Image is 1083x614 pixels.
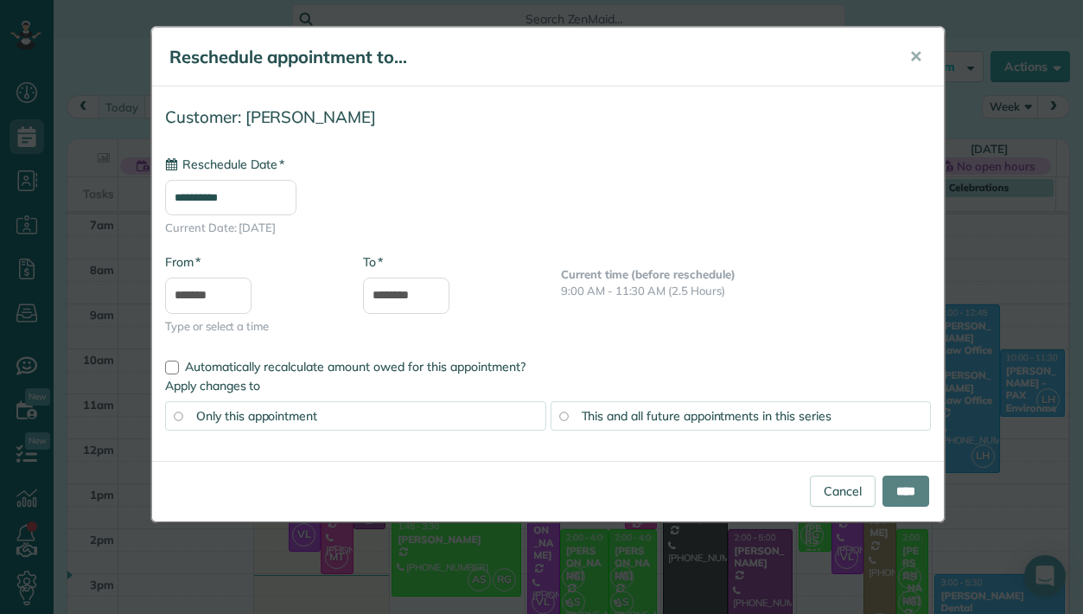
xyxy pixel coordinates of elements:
[561,283,931,299] p: 9:00 AM - 11:30 AM (2.5 Hours)
[185,359,526,374] span: Automatically recalculate amount owed for this appointment?
[582,408,831,424] span: This and all future appointments in this series
[165,377,931,394] label: Apply changes to
[165,220,931,236] span: Current Date: [DATE]
[165,108,931,126] h4: Customer: [PERSON_NAME]
[196,408,317,424] span: Only this appointment
[174,412,182,420] input: Only this appointment
[559,412,568,420] input: This and all future appointments in this series
[165,318,337,335] span: Type or select a time
[561,267,736,281] b: Current time (before reschedule)
[909,47,922,67] span: ✕
[169,45,885,69] h5: Reschedule appointment to...
[165,253,201,271] label: From
[165,156,284,173] label: Reschedule Date
[810,476,876,507] a: Cancel
[363,253,383,271] label: To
